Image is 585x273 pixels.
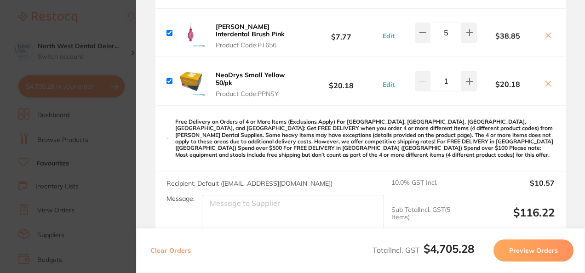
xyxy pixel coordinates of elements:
[391,206,470,232] span: Sub Total Incl. GST ( 5 Items)
[216,71,285,86] b: NeoDrys Small Yellow 50/pk
[216,23,285,38] b: [PERSON_NAME] Interdental Brush Pink
[176,67,206,96] img: dHdmeWFsMg
[213,23,302,49] button: [PERSON_NAME] Interdental Brush Pink Product Code:PT656
[380,80,397,89] button: Edit
[176,18,206,47] img: MG0wZTlqNQ
[216,90,299,97] span: Product Code: PPNSY
[302,24,380,41] b: $7.77
[380,32,397,40] button: Edit
[175,119,555,158] p: Free Delivery on Orders of 4 or More Items (Exclusions Apply) For [GEOGRAPHIC_DATA], [GEOGRAPHIC_...
[373,245,474,255] span: Total Incl. GST
[166,195,195,203] label: Message:
[477,206,555,232] output: $116.22
[477,32,538,40] b: $38.85
[424,242,474,256] b: $4,705.28
[493,239,574,262] button: Preview Orders
[216,41,299,49] span: Product Code: PT656
[213,71,302,97] button: NeoDrys Small Yellow 50/pk Product Code:PPNSY
[302,73,380,90] b: $20.18
[391,179,470,199] span: 10.0 % GST Incl.
[477,179,555,199] output: $10.57
[166,179,333,188] span: Recipient: Default ( [EMAIL_ADDRESS][DOMAIN_NAME] )
[477,80,538,88] b: $20.18
[148,239,194,262] button: Clear Orders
